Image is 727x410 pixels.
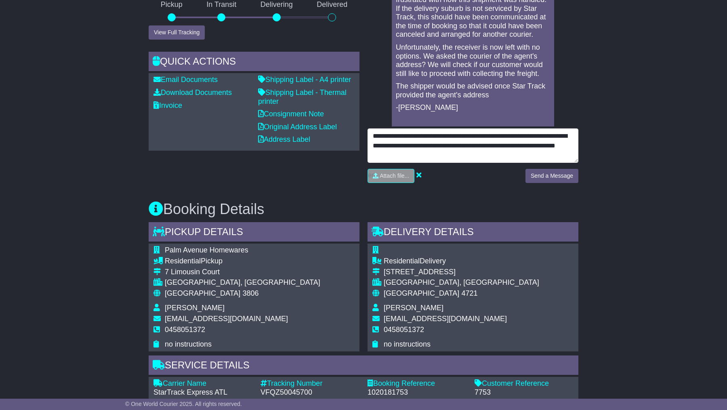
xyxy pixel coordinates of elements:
span: no instructions [165,340,212,348]
a: Email Documents [153,76,218,84]
p: Unfortunately, the receiver is now left with no options. We asked the courier of the agent's addr... [396,43,550,78]
a: Shipping Label - Thermal printer [258,88,347,105]
span: 3806 [242,289,258,297]
span: [EMAIL_ADDRESS][DOMAIN_NAME] [384,315,507,323]
div: VFQZ50045700 [261,388,359,397]
button: Send a Message [525,169,578,183]
h3: Booking Details [149,201,578,217]
div: [GEOGRAPHIC_DATA], [GEOGRAPHIC_DATA] [384,278,539,287]
div: Delivery [384,257,539,266]
span: [GEOGRAPHIC_DATA] [384,289,459,297]
p: -[PERSON_NAME] [396,103,550,112]
span: no instructions [384,340,431,348]
div: 7753 [475,388,574,397]
span: [PERSON_NAME] [384,304,443,312]
span: 0458051372 [384,326,424,334]
div: Customer Reference [475,379,574,388]
div: [GEOGRAPHIC_DATA], [GEOGRAPHIC_DATA] [165,278,320,287]
span: [GEOGRAPHIC_DATA] [165,289,240,297]
div: Tracking Number [261,379,359,388]
a: Address Label [258,135,310,143]
p: Delivered [305,0,360,9]
span: 0458051372 [165,326,205,334]
p: The shipper would be advised once Star Track provided the agent's address [396,82,550,99]
span: Residential [384,257,420,265]
div: Pickup [165,257,320,266]
button: View Full Tracking [149,25,205,40]
div: 7 Limousin Court [165,268,320,277]
a: Shipping Label - A4 printer [258,76,351,84]
div: [STREET_ADDRESS] [384,268,539,277]
span: 4721 [461,289,477,297]
span: [EMAIL_ADDRESS][DOMAIN_NAME] [165,315,288,323]
span: Palm Avenue Homewares [165,246,248,254]
div: StarTrack Express ATL [153,388,252,397]
p: Delivering [248,0,305,9]
p: Pickup [149,0,195,9]
span: © One World Courier 2025. All rights reserved. [125,401,242,407]
div: Delivery Details [368,222,578,244]
div: Booking Reference [368,379,466,388]
span: Residential [165,257,201,265]
div: Quick Actions [149,52,359,74]
div: Service Details [149,355,578,377]
div: Pickup Details [149,222,359,244]
div: Carrier Name [153,379,252,388]
a: Consignment Note [258,110,324,118]
a: Download Documents [153,88,232,97]
a: Invoice [153,101,182,109]
div: 1020181753 [368,388,466,397]
a: Original Address Label [258,123,337,131]
p: In Transit [195,0,249,9]
span: [PERSON_NAME] [165,304,225,312]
